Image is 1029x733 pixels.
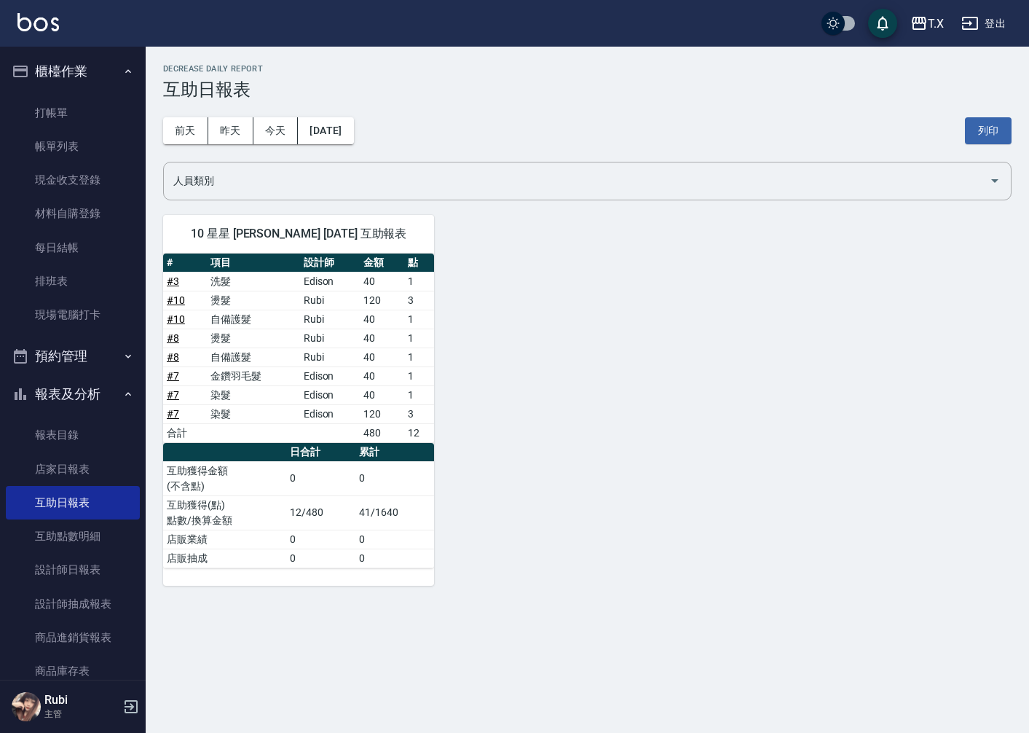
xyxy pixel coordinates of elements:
td: Edison [300,366,360,385]
a: 互助日報表 [6,486,140,520]
button: 櫃檯作業 [6,52,140,90]
td: 燙髮 [207,329,299,348]
td: 12/480 [286,495,355,530]
td: Edison [300,272,360,291]
a: #8 [167,332,179,344]
a: 每日結帳 [6,231,140,264]
button: 昨天 [208,117,253,144]
td: 0 [286,549,355,568]
th: 點 [404,254,434,273]
th: 項目 [207,254,299,273]
td: 互助獲得金額 (不含點) [163,461,286,495]
a: #8 [167,351,179,363]
a: 店家日報表 [6,452,140,486]
td: 自備護髮 [207,310,299,329]
td: 金鑽羽毛髮 [207,366,299,385]
th: 日合計 [286,443,355,462]
a: 設計師日報表 [6,553,140,587]
td: 1 [404,348,434,366]
td: 洗髮 [207,272,299,291]
table: a dense table [163,443,434,568]
td: 40 [360,272,403,291]
td: 染髮 [207,404,299,423]
img: Logo [17,13,59,31]
a: #7 [167,389,179,401]
td: 染髮 [207,385,299,404]
td: Rubi [300,291,360,310]
p: 主管 [44,707,119,721]
td: 0 [286,461,355,495]
th: 累計 [355,443,434,462]
th: 設計師 [300,254,360,273]
td: Edison [300,385,360,404]
a: #7 [167,370,179,382]
a: #7 [167,408,179,420]
td: 40 [360,366,403,385]
a: #10 [167,313,185,325]
td: 40 [360,329,403,348]
td: 3 [404,404,434,423]
a: 排班表 [6,264,140,298]
button: T.X [904,9,950,39]
td: 燙髮 [207,291,299,310]
td: 0 [355,461,434,495]
button: 前天 [163,117,208,144]
td: 120 [360,291,403,310]
button: 預約管理 [6,337,140,375]
button: 報表及分析 [6,375,140,413]
td: 3 [404,291,434,310]
td: 41/1640 [355,495,434,530]
a: 報表目錄 [6,418,140,452]
a: 現金收支登錄 [6,163,140,197]
td: Rubi [300,348,360,366]
a: #3 [167,275,179,287]
td: 店販抽成 [163,549,286,568]
button: Open [983,169,1006,192]
a: 打帳單 [6,96,140,130]
button: 登出 [955,10,1012,37]
td: 自備護髮 [207,348,299,366]
td: 1 [404,329,434,348]
td: 40 [360,348,403,366]
h2: Decrease Daily Report [163,64,1012,74]
td: 1 [404,385,434,404]
td: 店販業績 [163,530,286,549]
td: Edison [300,404,360,423]
a: #10 [167,294,185,306]
td: 合計 [163,423,207,442]
td: 1 [404,366,434,385]
a: 互助點數明細 [6,520,140,553]
img: Person [12,692,41,721]
a: 商品進銷貨報表 [6,621,140,654]
td: 0 [355,530,434,549]
td: 互助獲得(點) 點數/換算金額 [163,495,286,530]
span: 10 星星 [PERSON_NAME] [DATE] 互助報表 [181,227,417,241]
a: 材料自購登錄 [6,197,140,230]
a: 商品庫存表 [6,654,140,688]
td: Rubi [300,329,360,348]
a: 帳單列表 [6,130,140,163]
td: 1 [404,272,434,291]
h3: 互助日報表 [163,79,1012,100]
button: [DATE] [298,117,353,144]
td: Rubi [300,310,360,329]
h5: Rubi [44,693,119,707]
td: 40 [360,385,403,404]
a: 設計師抽成報表 [6,587,140,621]
a: 現場電腦打卡 [6,298,140,332]
table: a dense table [163,254,434,443]
td: 40 [360,310,403,329]
div: T.X [928,15,944,33]
td: 0 [286,530,355,549]
td: 0 [355,549,434,568]
td: 120 [360,404,403,423]
button: 列印 [965,117,1012,144]
th: # [163,254,207,273]
button: 今天 [253,117,299,144]
input: 人員名稱 [170,168,983,194]
td: 480 [360,423,403,442]
th: 金額 [360,254,403,273]
td: 1 [404,310,434,329]
button: save [868,9,897,38]
td: 12 [404,423,434,442]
